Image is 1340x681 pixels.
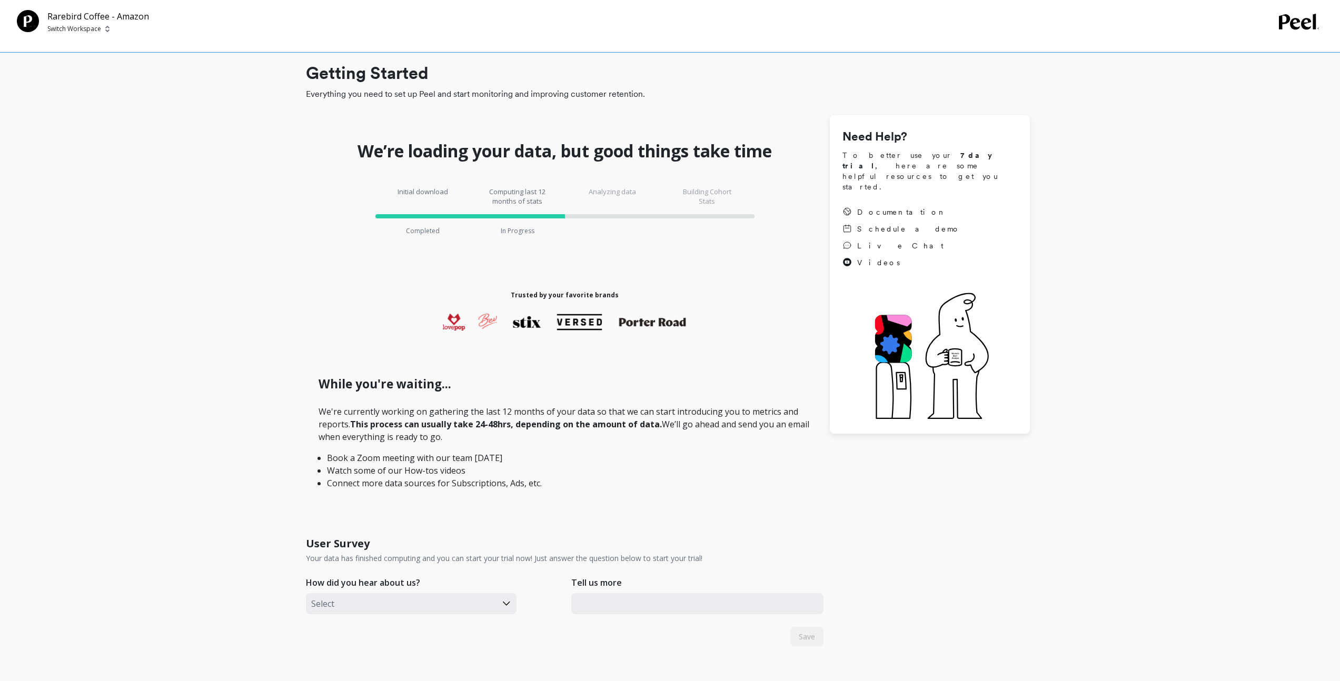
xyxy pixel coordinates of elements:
[842,151,1001,170] strong: 7 day trial
[319,375,811,393] h1: While you're waiting...
[842,207,960,217] a: Documentation
[47,25,101,33] p: Switch Workspace
[358,141,772,162] h1: We’re loading your data, but good things take time
[857,224,960,234] span: Schedule a demo
[306,536,370,551] h1: User Survey
[571,576,622,589] p: Tell us more
[306,88,1030,101] span: Everything you need to set up Peel and start monitoring and improving customer retention.
[676,187,739,206] p: Building Cohort Stats
[327,464,802,477] li: Watch some of our How-tos videos
[857,207,947,217] span: Documentation
[581,187,644,206] p: Analyzing data
[306,576,420,589] p: How did you hear about us?
[842,257,960,268] a: Videos
[350,418,662,430] strong: This process can usually take 24-48hrs, depending on the amount of data.
[306,553,702,564] p: Your data has finished computing and you can start your trial now! Just answer the question below...
[842,150,1017,192] span: To better use your , here are some helpful resources to get you started.
[306,61,1030,86] h1: Getting Started
[105,25,110,33] img: picker
[319,405,811,489] p: We're currently working on gathering the last 12 months of your data so that we can start introdu...
[511,291,619,299] h1: Trusted by your favorite brands
[842,224,960,234] a: Schedule a demo
[857,241,944,251] span: Live Chat
[501,227,534,235] p: In Progress
[857,257,900,268] span: Videos
[391,187,454,206] p: Initial download
[327,452,802,464] li: Book a Zoom meeting with our team [DATE]
[47,10,149,23] p: Rarebird Coffee - Amazon
[17,10,39,32] img: Team Profile
[486,187,549,206] p: Computing last 12 months of stats
[842,128,1017,146] h1: Need Help?
[327,477,802,489] li: Connect more data sources for Subscriptions, Ads, etc.
[406,227,440,235] p: Completed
